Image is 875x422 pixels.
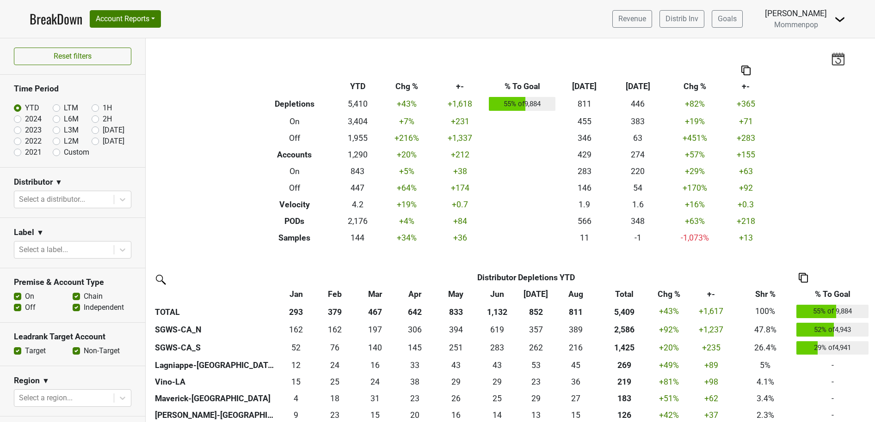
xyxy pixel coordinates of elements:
[596,357,652,374] th: 269.116
[380,229,433,246] td: +34 %
[25,291,34,302] label: On
[354,286,395,302] th: Mar: activate to sort column ascending
[433,213,487,229] td: +84
[611,213,665,229] td: 348
[357,376,393,388] div: 24
[831,52,845,65] img: last_updated_date
[555,357,596,374] td: 44.734
[277,286,315,302] th: Jan: activate to sort column ascending
[558,95,611,113] td: 811
[315,339,354,357] td: 75.765
[335,95,380,113] td: 5,410
[611,146,665,163] td: 274
[277,374,315,390] td: 15.326
[254,163,335,180] th: On
[652,286,686,302] th: Chg %: activate to sort column ascending
[558,180,611,196] td: 146
[725,146,767,163] td: +155
[689,376,734,388] div: +98
[434,390,478,407] td: 25.949
[611,163,665,180] td: 220
[315,269,736,286] th: Distributor Depletions YTD
[315,302,354,321] th: 379
[665,78,725,95] th: Chg %
[558,392,594,404] div: 27
[558,113,611,130] td: 455
[335,113,380,130] td: 3,404
[665,163,725,180] td: +29 %
[517,390,555,407] td: 28.833
[354,302,395,321] th: 467
[25,114,42,125] label: 2024
[795,357,871,374] td: -
[795,390,871,407] td: -
[380,78,433,95] th: Chg %
[318,392,352,404] div: 18
[480,409,515,421] div: 14
[254,180,335,196] th: Off
[153,357,277,374] th: Lagniappe-[GEOGRAPHIC_DATA]
[380,213,433,229] td: +4 %
[596,339,652,357] th: 1425.242
[555,302,596,321] th: 811
[652,390,686,407] td: +51 %
[689,392,734,404] div: +62
[611,78,665,95] th: [DATE]
[153,286,277,302] th: &nbsp;: activate to sort column ascending
[398,409,432,421] div: 20
[318,359,352,371] div: 24
[277,390,315,407] td: 3.918
[689,409,734,421] div: +37
[254,95,335,113] th: Depletions
[611,95,665,113] td: 446
[517,320,555,339] td: 357.376
[665,113,725,130] td: +19 %
[558,78,611,95] th: [DATE]
[480,359,515,371] div: 43
[254,146,335,163] th: Accounts
[517,374,555,390] td: 22.789
[478,374,517,390] td: 28.813
[437,359,475,371] div: 43
[611,196,665,213] td: 1.6
[736,302,795,321] td: 100%
[555,286,596,302] th: Aug: activate to sort column ascending
[558,376,594,388] div: 36
[689,324,734,336] div: +1,237
[555,390,596,407] td: 26.867
[14,177,53,187] h3: Distributor
[279,376,314,388] div: 15
[686,286,736,302] th: +-: activate to sort column ascending
[277,357,315,374] td: 11.75
[380,130,433,146] td: +216 %
[478,357,517,374] td: 43.351
[335,196,380,213] td: 4.2
[725,163,767,180] td: +63
[596,390,652,407] th: 183.217
[517,339,555,357] td: 262.401
[398,342,432,354] div: 145
[736,320,795,339] td: 47.8%
[519,324,554,336] div: 357
[64,102,78,114] label: LTM
[598,342,650,354] div: 1,425
[14,48,131,65] button: Reset filters
[434,357,478,374] td: 42.651
[689,342,734,354] div: +235
[354,374,395,390] td: 23.841
[354,357,395,374] td: 16.233
[598,409,650,421] div: 126
[25,147,42,158] label: 2021
[279,324,314,336] div: 162
[558,213,611,229] td: 566
[315,374,354,390] td: 25.039
[480,392,515,404] div: 25
[558,163,611,180] td: 283
[434,374,478,390] td: 29.45
[725,180,767,196] td: +92
[598,324,650,336] div: 2,586
[437,409,475,421] div: 16
[652,320,686,339] td: +92 %
[765,7,827,19] div: [PERSON_NAME]
[433,196,487,213] td: +0.7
